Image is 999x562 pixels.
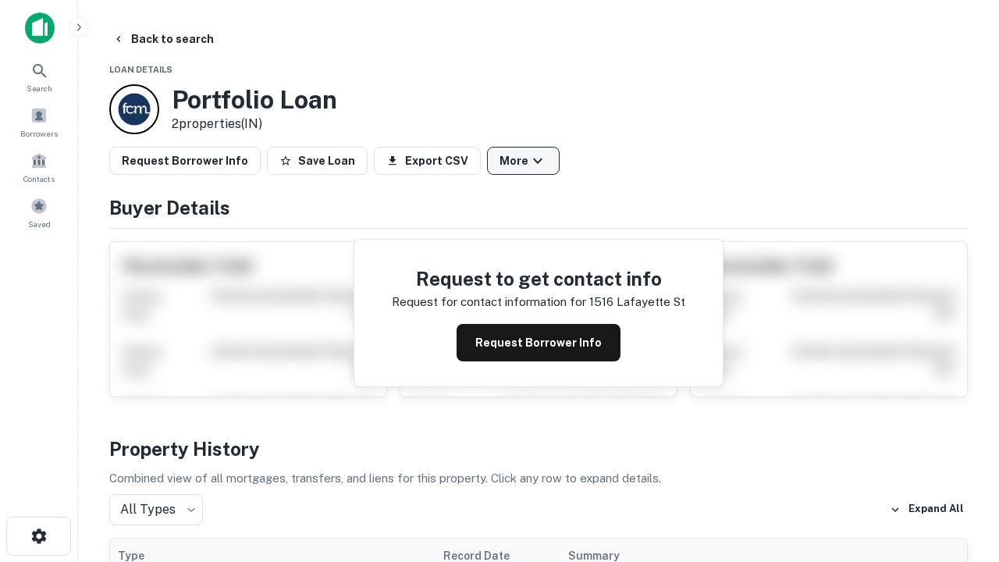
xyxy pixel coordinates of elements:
span: Search [27,82,52,94]
a: Search [5,55,73,98]
button: Request Borrower Info [109,147,261,175]
p: Request for contact information for [392,293,586,311]
a: Contacts [5,146,73,188]
button: Save Loan [267,147,368,175]
p: Combined view of all mortgages, transfers, and liens for this property. Click any row to expand d... [109,469,968,488]
img: capitalize-icon.png [25,12,55,44]
p: 2 properties (IN) [172,115,337,133]
iframe: Chat Widget [921,387,999,462]
p: 1516 lafayette st [589,293,685,311]
span: Contacts [23,173,55,185]
div: All Types [109,494,203,525]
h4: Buyer Details [109,194,968,222]
button: Request Borrower Info [457,324,620,361]
button: Back to search [106,25,220,53]
button: Export CSV [374,147,481,175]
span: Borrowers [20,127,58,140]
h3: Portfolio Loan [172,85,337,115]
a: Saved [5,191,73,233]
span: Saved [28,218,51,230]
span: Loan Details [109,65,172,74]
button: More [487,147,560,175]
button: Expand All [886,498,968,521]
h4: Request to get contact info [392,265,685,293]
a: Borrowers [5,101,73,143]
h4: Property History [109,435,968,463]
